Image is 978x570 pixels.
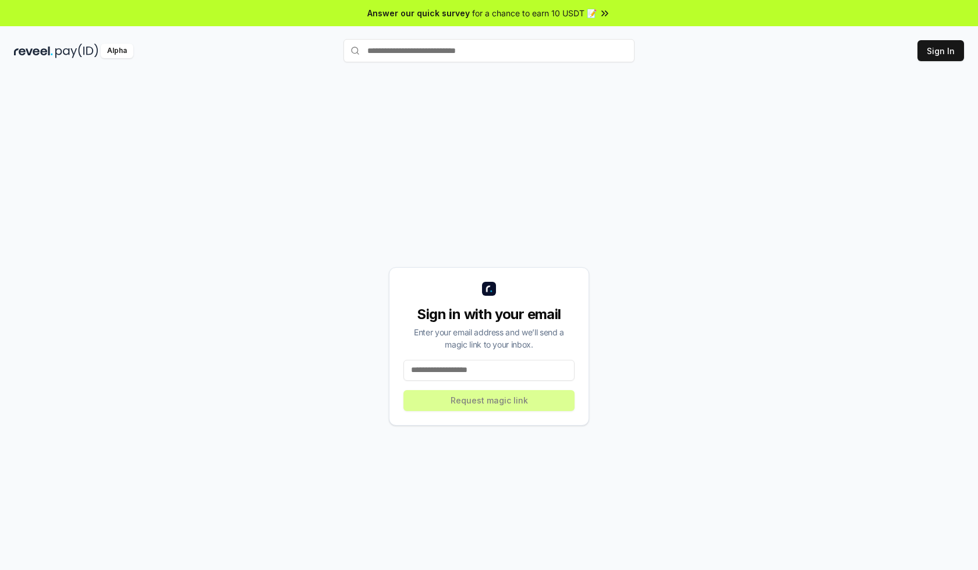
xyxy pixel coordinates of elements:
[917,40,964,61] button: Sign In
[472,7,597,19] span: for a chance to earn 10 USDT 📝
[403,305,575,324] div: Sign in with your email
[367,7,470,19] span: Answer our quick survey
[55,44,98,58] img: pay_id
[101,44,133,58] div: Alpha
[14,44,53,58] img: reveel_dark
[482,282,496,296] img: logo_small
[403,326,575,351] div: Enter your email address and we’ll send a magic link to your inbox.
